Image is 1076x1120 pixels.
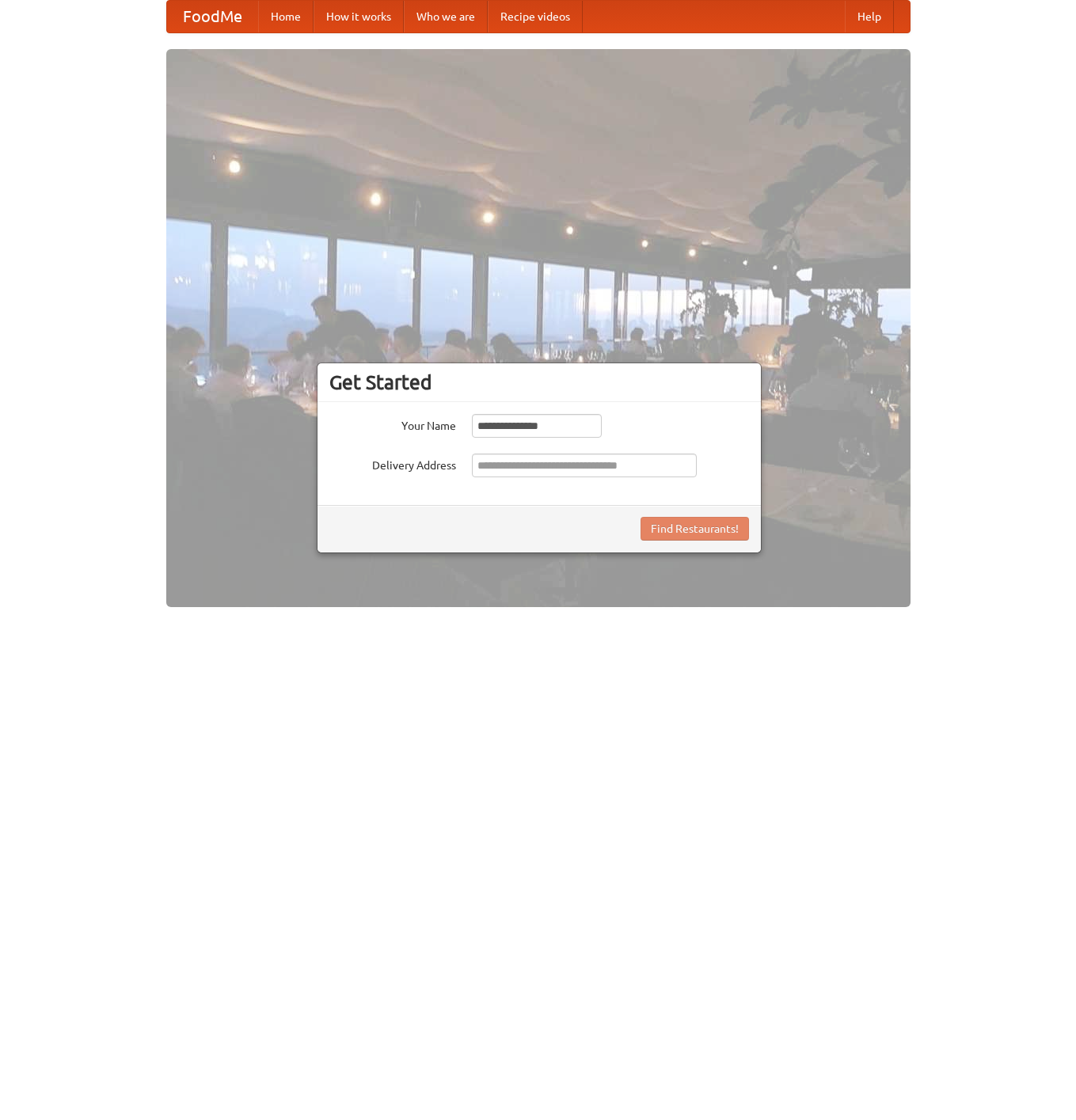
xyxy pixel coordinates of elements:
[314,1,404,32] a: How it works
[641,517,749,541] button: Find Restaurants!
[329,454,456,473] label: Delivery Address
[329,370,749,394] h3: Get Started
[329,414,456,434] label: Your Name
[258,1,314,32] a: Home
[167,1,258,32] a: FoodMe
[488,1,583,32] a: Recipe videos
[845,1,894,32] a: Help
[404,1,488,32] a: Who we are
